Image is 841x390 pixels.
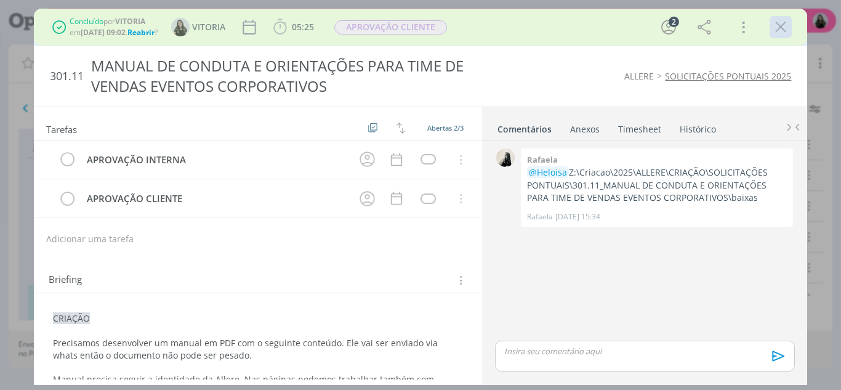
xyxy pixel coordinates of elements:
a: SOLICITAÇÕES PONTUAIS 2025 [665,70,791,82]
b: VITORIA [115,16,145,26]
a: Comentários [497,118,552,136]
a: Timesheet [618,118,662,136]
div: 2 [669,17,679,27]
span: Reabrir [127,27,155,38]
a: Histórico [679,118,717,136]
a: ALLERE [624,70,654,82]
div: MANUAL DE CONDUTA E ORIENTAÇÕES PARA TIME DE VENDAS EVENTOS CORPORATIVOS [86,51,477,102]
p: Z:\Criacao\2025\ALLERE\CRIAÇÃO\SOLICITAÇÕES PONTUAIS\301.11_MANUAL DE CONDUTA E ORIENTAÇÕES PARA ... [527,166,787,204]
span: Tarefas [46,121,77,136]
div: por em . ? [70,16,158,38]
span: Concluído [70,16,103,26]
span: @Heloisa [529,166,567,178]
b: Rafaela [527,154,558,165]
b: [DATE] 09:02 [81,27,126,38]
div: APROVAÇÃO CLIENTE [82,191,348,206]
span: [DATE] 15:34 [555,211,600,222]
span: 301.11 [50,70,84,83]
div: APROVAÇÃO INTERNA [82,152,348,168]
p: Precisamos desenvolver um manual em PDF com o seguinte conteúdo. Ele vai ser enviado via whats en... [53,337,464,362]
p: Rafaela [527,211,553,222]
img: arrow-down-up.svg [396,123,405,134]
button: 2 [659,17,678,37]
span: Briefing [49,272,82,288]
span: CRIAÇÃO [53,312,90,324]
img: R [496,148,515,167]
button: Adicionar uma tarefa [46,228,134,250]
div: Anexos [570,123,600,136]
span: Abertas 2/3 [427,123,464,132]
div: dialog [34,9,808,385]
